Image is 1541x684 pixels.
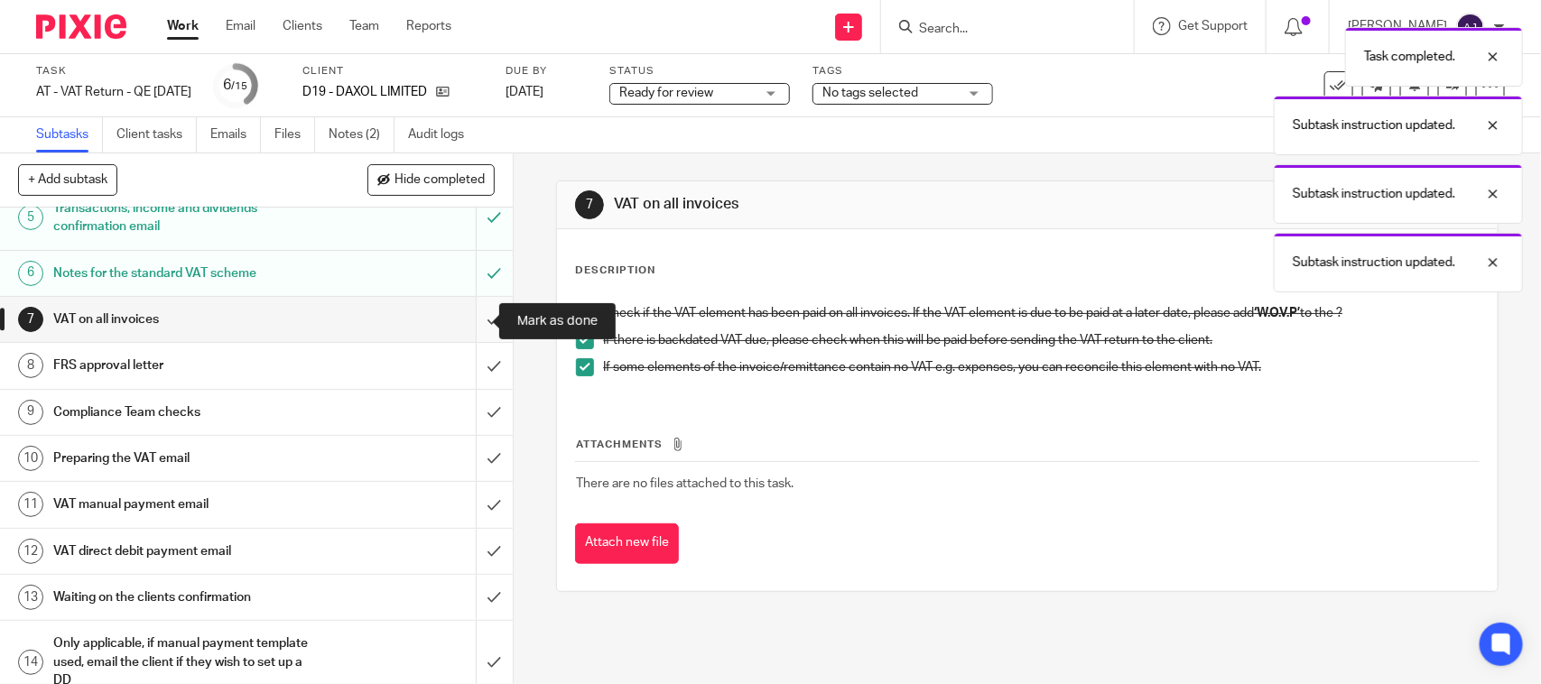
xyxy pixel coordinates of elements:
[603,331,1478,349] p: If there is backdated VAT due, please check when this will be paid before sending the VAT return ...
[18,539,43,564] div: 12
[53,538,323,565] h1: VAT direct debit payment email
[274,117,315,153] a: Files
[18,492,43,517] div: 11
[53,306,323,333] h1: VAT on all invoices
[575,263,655,278] p: Description
[18,353,43,378] div: 8
[224,75,248,96] div: 6
[506,86,543,98] span: [DATE]
[36,64,191,79] label: Task
[506,64,587,79] label: Due by
[1293,254,1455,272] p: Subtask instruction updated.
[232,81,248,91] small: /15
[349,17,379,35] a: Team
[210,117,261,153] a: Emails
[226,17,255,35] a: Email
[1364,48,1455,66] p: Task completed.
[36,83,191,101] div: AT - VAT Return - QE 30-09-2025
[603,358,1478,376] p: If some elements of the invoice/remittance contain no VAT e.g. expenses, you can reconcile this e...
[18,205,43,230] div: 5
[1293,116,1455,134] p: Subtask instruction updated.
[1456,13,1485,42] img: svg%3E
[53,352,323,379] h1: FRS approval letter
[167,17,199,35] a: Work
[36,83,191,101] div: AT - VAT Return - QE [DATE]
[53,260,323,287] h1: Notes for the standard VAT scheme
[576,477,794,490] span: There are no files attached to this task.
[53,445,323,472] h1: Preparing the VAT email
[367,164,495,195] button: Hide completed
[575,190,604,219] div: 7
[53,584,323,611] h1: Waiting on the clients confirmation
[18,400,43,425] div: 9
[575,523,679,564] button: Attach new file
[329,117,395,153] a: Notes (2)
[576,439,663,449] span: Attachments
[302,83,427,101] p: D19 - DAXOL LIMITED
[1254,307,1300,319] strong: ‘W.O.V.P’
[53,195,323,241] h1: Transactions, income and dividends confirmation email
[18,585,43,610] div: 13
[18,307,43,332] div: 7
[283,17,322,35] a: Clients
[406,17,451,35] a: Reports
[53,491,323,518] h1: VAT manual payment email
[1293,185,1455,203] p: Subtask instruction updated.
[614,195,1066,214] h1: VAT on all invoices
[408,117,478,153] a: Audit logs
[619,87,713,99] span: Ready for review
[18,164,117,195] button: + Add subtask
[603,304,1478,322] p: Check if the VAT element has been paid on all invoices. If the VAT element is due to be paid at a...
[395,173,485,188] span: Hide completed
[36,117,103,153] a: Subtasks
[18,261,43,286] div: 6
[18,650,43,675] div: 14
[302,64,483,79] label: Client
[116,117,197,153] a: Client tasks
[18,446,43,471] div: 10
[609,64,790,79] label: Status
[53,399,323,426] h1: Compliance Team checks
[36,14,126,39] img: Pixie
